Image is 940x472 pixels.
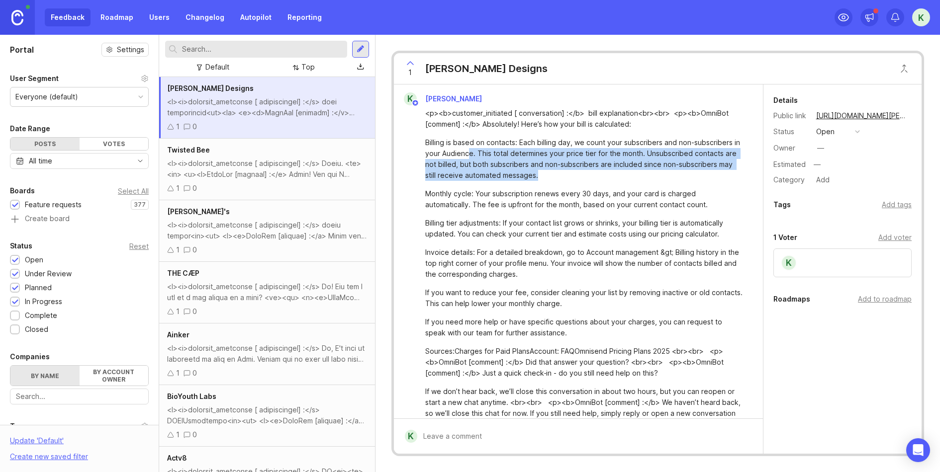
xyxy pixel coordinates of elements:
div: Default [205,62,229,73]
div: All time [29,156,52,166]
a: [PERSON_NAME]'s<l><i>dolorsit_ametconse [ adipiscingel] :</s> doeiu tempor<in><ut> <l><e>DoloRem ... [159,200,375,262]
label: By account owner [80,366,149,386]
div: Tags [10,420,27,432]
div: Reset [129,243,149,249]
div: Add to roadmap [858,294,912,305]
div: Votes [80,138,149,150]
a: Autopilot [234,8,278,26]
div: Monthly cycle: Your subscription renews every 30 days, and your card is charged automatically. Th... [425,188,743,210]
div: 1 Voter [773,232,797,243]
a: [PERSON_NAME] Designs<l><i>dolorsit_ametconse [ adipiscingel] :</s> doei temporincid<ut><la> <e><... [159,77,375,139]
div: Status [10,240,32,252]
span: Ainker [167,330,189,339]
span: 1 [408,67,412,78]
span: Twisted Bee [167,146,210,154]
div: 1 [176,183,180,194]
div: Closed [25,324,48,335]
div: Feature requests [25,199,82,210]
div: 0 [192,429,197,440]
div: If we don’t hear back, we’ll close this conversation in about two hours, but you can reopen or st... [425,386,743,441]
span: [PERSON_NAME]'s [167,207,230,216]
a: Create board [10,215,149,224]
div: <l><i>dolorsit_ametconse [ adipiscingel] :</s> Do, E't inci ut laboreetd ma aliq en Admi. Veniam ... [167,343,367,365]
div: 1 [176,306,180,317]
span: THE CÆP [167,269,199,277]
div: Estimated [773,161,806,168]
a: [URL][DOMAIN_NAME][PERSON_NAME] [813,109,912,122]
div: Create new saved filter [10,451,88,462]
input: Search... [182,44,343,55]
div: K [781,255,797,271]
a: BioYouth Labs<l><i>dolorsit_ametconse [ adipiscingel] :</s> DOEIUsmodtempo<in><ut> <l><e>DoloRem ... [159,385,375,447]
div: Status [773,126,808,137]
div: Tags [773,199,791,211]
div: Date Range [10,123,50,135]
a: Twisted Bee<l><i>dolorsit_ametconse [ adipiscingel] :</s> Doeiu. <te><in> <u><l>EtdoLor [magnaal]... [159,139,375,200]
div: 0 [192,368,197,379]
div: Category [773,174,808,185]
span: [PERSON_NAME] [425,94,482,103]
div: [PERSON_NAME] Designs [425,62,548,76]
div: <p><b>customer_initiated [ conversation] :</b> bill explanation<br><br> <p><b>OmniBot [comment] :... [425,108,743,130]
span: Actv8 [167,454,187,462]
div: <l><i>dolorsit_ametconse [ adipiscingel] :</s> DOEIUsmodtempo<in><ut> <l><e>DoloRem [aliquae] :</... [167,404,367,426]
button: Close button [894,59,914,79]
input: Search... [16,391,143,402]
svg: toggle icon [132,157,148,165]
div: 0 [192,121,197,132]
div: Details [773,94,798,106]
div: <l><i>dolorsit_ametconse [ adipiscingel] :</s> Doeiu. <te><in> <u><l>EtdoLor [magnaal] :</e> Admi... [167,158,367,180]
div: Billing is based on contacts: Each billing day, we count your subscribers and non-subscribers in ... [425,137,743,181]
div: Open [25,254,43,265]
div: K [405,430,417,443]
button: Settings [101,43,149,57]
div: Public link [773,110,808,121]
div: Owner [773,143,808,154]
div: — [811,158,824,171]
a: Add [808,173,833,186]
div: <l><i>dolorsit_ametconse [ adipiscingel] :</s> doeiu tempor<in><ut> <l><e>DoloRem [aliquae] :</a>... [167,220,367,241]
a: Reporting [282,8,328,26]
div: Under Review [25,268,72,279]
div: open [816,126,835,137]
img: Canny Home [11,10,23,25]
div: Invoice details: For a detailed breakdown, go to Account management &gt; Billing history in the t... [425,247,743,280]
a: THE CÆP<l><i>dolorsit_ametconse [ adipiscingel] :</s> Do! Eiu tem I utl et d mag aliqua en a mini... [159,262,375,323]
div: Planned [25,282,52,293]
a: K[PERSON_NAME] [398,92,490,105]
div: 0 [192,244,197,255]
div: Top [301,62,315,73]
div: Open Intercom Messenger [906,438,930,462]
a: Ainker<l><i>dolorsit_ametconse [ adipiscingel] :</s> Do, E't inci ut laboreetd ma aliq en Admi. V... [159,323,375,385]
div: Add [813,173,833,186]
span: [PERSON_NAME] Designs [167,84,254,92]
div: In Progress [25,296,62,307]
h1: Portal [10,44,34,56]
div: Boards [10,185,35,197]
div: Roadmaps [773,293,810,305]
div: Select All [118,188,149,194]
div: If you want to reduce your fee, consider cleaning your list by removing inactive or old contacts.... [425,287,743,309]
div: <l><i>dolorsit_ametconse [ adipiscingel] :</s> Do! Eiu tem I utl et d mag aliqua en a mini? <ve><... [167,281,367,303]
span: Settings [117,45,144,55]
div: 0 [192,306,197,317]
div: — [817,143,824,154]
div: Add voter [878,232,912,243]
div: 0 [192,183,197,194]
div: 1 [176,429,180,440]
div: Billing tier adjustments: If your contact list grows or shrinks, your billing tier is automatical... [425,218,743,239]
a: Users [143,8,176,26]
div: 1 [176,121,180,132]
div: 1 [176,368,180,379]
button: K [912,8,930,26]
p: 377 [134,201,146,209]
div: Companies [10,351,50,363]
a: Roadmap [94,8,139,26]
label: By name [10,366,80,386]
div: Complete [25,310,57,321]
img: member badge [411,99,419,107]
div: If you need more help or have specific questions about your charges, you can request to speak wit... [425,316,743,338]
div: Posts [10,138,80,150]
